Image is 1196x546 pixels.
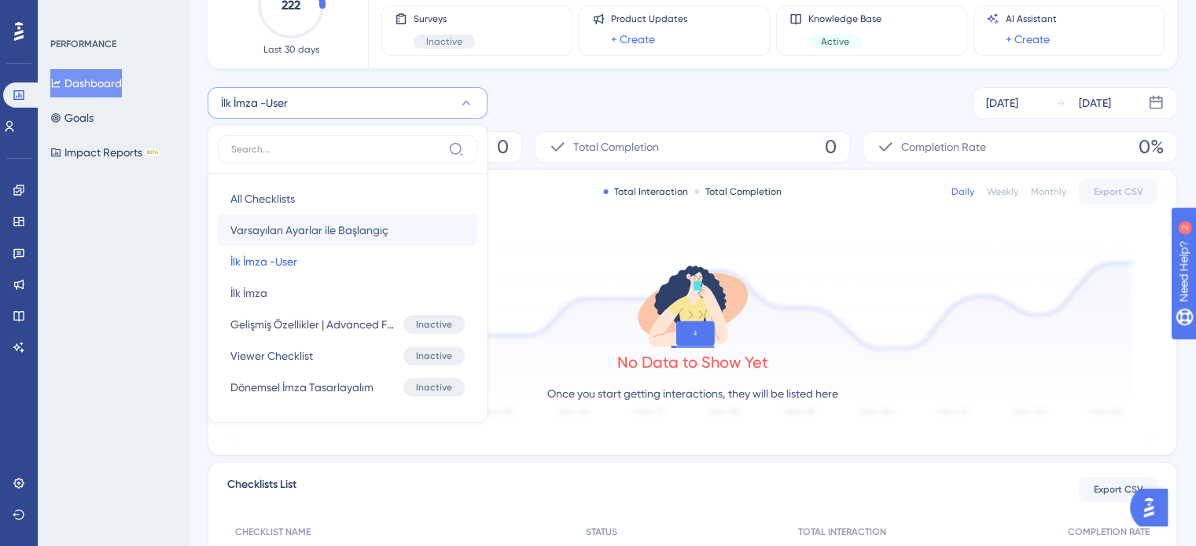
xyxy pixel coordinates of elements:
span: Inactive [416,381,452,394]
span: Inactive [426,35,462,48]
span: İlk İmza -User [230,252,297,271]
span: Need Help? [37,4,98,23]
div: Total Completion [694,185,782,198]
span: All Checklists [230,189,295,208]
button: İlk İmza [218,277,477,309]
input: Search... [231,143,442,156]
span: COMPLETION RATE [1068,526,1150,538]
span: Surveys [414,13,475,25]
button: Dönemsel İmza TasarlayalımInactive [218,372,477,403]
span: AI Assistant [1006,13,1057,25]
span: Dönemsel İmza Tasarlayalım [230,378,374,397]
span: Knowledge Base [808,13,881,25]
span: STATUS [586,526,617,538]
span: Varsayılan Ayarlar ile Başlangıç [230,221,388,240]
div: BETA [145,148,160,156]
span: Viewer Checklist [230,346,313,365]
a: + Create [1006,30,1050,49]
span: Last 30 days [263,43,319,56]
span: 0 [825,134,837,159]
span: İlk İmza [230,284,267,302]
span: CHECKLIST NAME [235,526,311,538]
span: Export CSV [1094,185,1143,198]
button: İlk İmza -User [218,246,477,277]
button: Viewer ChecklistInactive [218,340,477,372]
span: Product Updates [611,13,687,25]
button: Impact ReportsBETA [50,138,160,167]
div: Total Interaction [603,185,688,198]
span: 0 [497,134,509,159]
span: Total Completion [573,137,659,156]
button: Export CSV [1079,179,1157,204]
div: No Data to Show Yet [617,351,768,373]
span: TOTAL INTERACTION [798,526,886,538]
span: Gelişmiş Özellikler | Advanced Feature [230,315,397,334]
span: Inactive [416,350,452,362]
span: Active [821,35,849,48]
div: [DATE] [1079,93,1111,112]
div: PERFORMANCE [50,38,116,50]
button: Export CSV [1079,477,1157,502]
span: Checklists List [227,475,296,504]
span: Export CSV [1094,483,1143,496]
div: Weekly [987,185,1018,198]
button: Dashboard [50,69,122,97]
button: All Checklists [218,183,477,214]
span: Inactive [416,318,452,331]
div: Monthly [1031,185,1066,198]
div: 2 [109,8,114,20]
div: Daily [951,185,974,198]
p: Once you start getting interactions, they will be listed here [547,384,838,403]
div: [DATE] [986,93,1018,112]
iframe: UserGuiding AI Assistant Launcher [1130,484,1177,531]
button: İlk İmza -User [208,87,488,119]
button: Gelişmiş Özellikler | Advanced FeatureInactive [218,309,477,340]
span: Completion Rate [901,137,986,156]
span: İlk İmza -User [221,93,288,112]
button: Varsayılan Ayarlar ile Başlangıç [218,214,477,246]
a: + Create [611,30,655,49]
button: Goals [50,104,94,132]
span: 0% [1139,134,1164,159]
